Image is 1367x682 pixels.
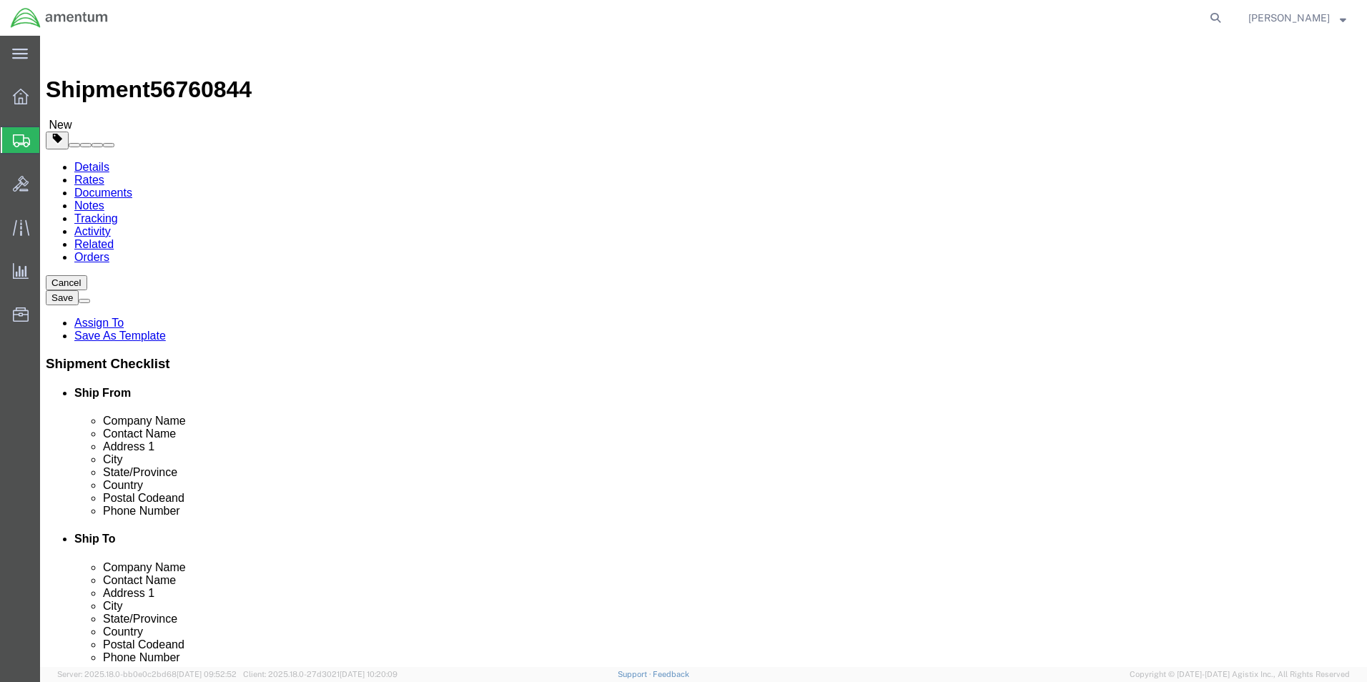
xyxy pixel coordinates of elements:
[243,670,398,678] span: Client: 2025.18.0-27d3021
[340,670,398,678] span: [DATE] 10:20:09
[1248,10,1330,26] span: Rosemarie Coey
[177,670,237,678] span: [DATE] 09:52:52
[10,7,109,29] img: logo
[1248,9,1347,26] button: [PERSON_NAME]
[653,670,689,678] a: Feedback
[57,670,237,678] span: Server: 2025.18.0-bb0e0c2bd68
[618,670,653,678] a: Support
[1130,668,1350,681] span: Copyright © [DATE]-[DATE] Agistix Inc., All Rights Reserved
[40,36,1367,667] iframe: FS Legacy Container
